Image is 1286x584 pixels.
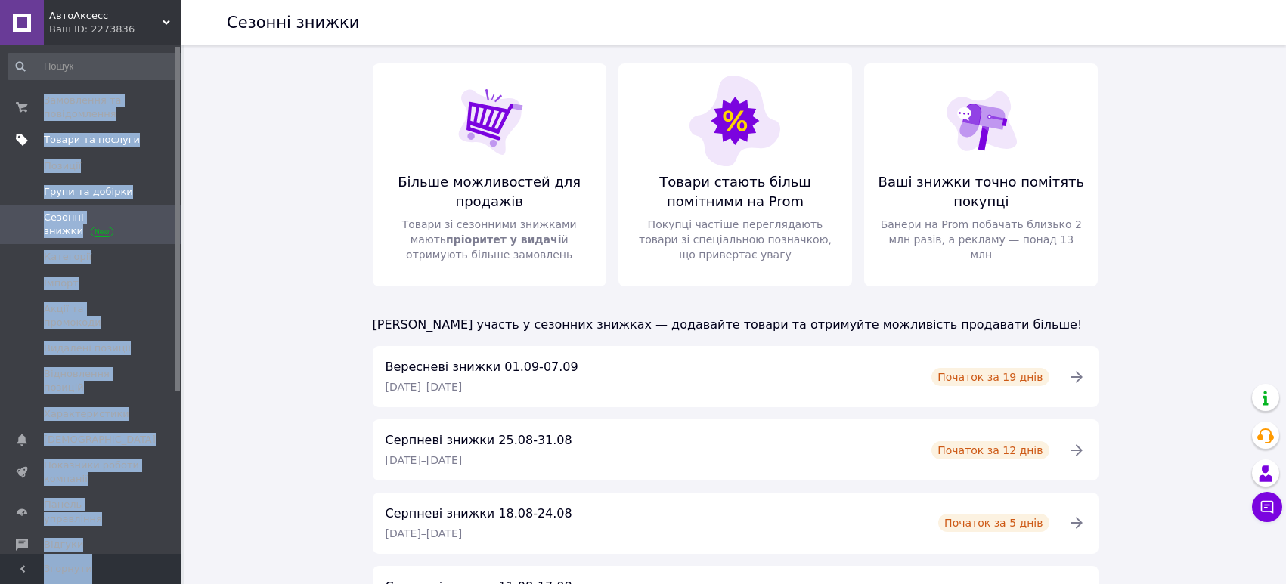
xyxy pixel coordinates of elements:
[44,133,140,147] span: Товари та послуги
[44,277,79,290] span: Імпорт
[44,302,140,329] span: Акції та промокоди
[1252,492,1282,522] button: Чат з покупцем
[876,217,1086,262] span: Банери на Prom побачать близько 2 млн разів, а рекламу — понад 13 млн
[446,233,561,246] span: пріоритет у видачі
[49,9,163,23] span: АвтоАксесс
[386,454,463,466] span: [DATE] – [DATE]
[386,433,572,447] span: Серпневі знижки 25.08-31.08
[385,172,594,211] span: Більше можливостей для продажів
[8,53,184,80] input: Пошук
[386,360,578,374] span: Вересневі знижки 01.09-07.09
[44,211,140,238] span: Сезонні знижки
[44,459,140,486] span: Показники роботи компанії
[373,346,1099,407] a: Вересневі знижки 01.09-07.09[DATE]–[DATE]Початок за 19 днів
[44,341,131,355] span: Видалені позиції
[44,367,140,394] span: Відновлення позицій
[373,493,1099,554] a: Серпневі знижки 18.08-24.08[DATE]–[DATE]Початок за 5 днів
[44,94,140,121] span: Замовлення та повідомлення
[373,419,1099,480] a: Серпневі знижки 25.08-31.08[DATE]–[DATE]Початок за 12 днів
[373,317,1083,332] span: [PERSON_NAME] участь у сезонних знижках — додавайте товари та отримуйте можливість продавати більше!
[631,217,840,262] span: Покупці частіше переглядають товари зі спеціальною позначкою, що привертає увагу
[386,506,572,521] span: Серпневі знижки 18.08-24.08
[44,538,83,552] span: Відгуки
[386,527,463,539] span: [DATE] – [DATE]
[44,250,91,264] span: Категорії
[227,14,359,32] h1: Сезонні знижки
[876,172,1086,211] span: Ваші знижки точно помітять покупці
[631,172,840,211] span: Товари стають більш помітними на Prom
[44,498,140,525] span: Панель управління
[44,185,133,199] span: Групи та добірки
[44,433,156,446] span: [DEMOGRAPHIC_DATA]
[937,369,1043,385] span: Початок за 19 днів
[386,381,463,393] span: [DATE] – [DATE]
[44,159,81,173] span: Позиції
[937,443,1043,458] span: Початок за 12 днів
[49,23,181,36] div: Ваш ID: 2273836
[385,217,594,262] span: Товари зі сезонними знижками мають й отримують більше замовлень
[944,515,1043,530] span: Початок за 5 днів
[44,407,129,421] span: Характеристики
